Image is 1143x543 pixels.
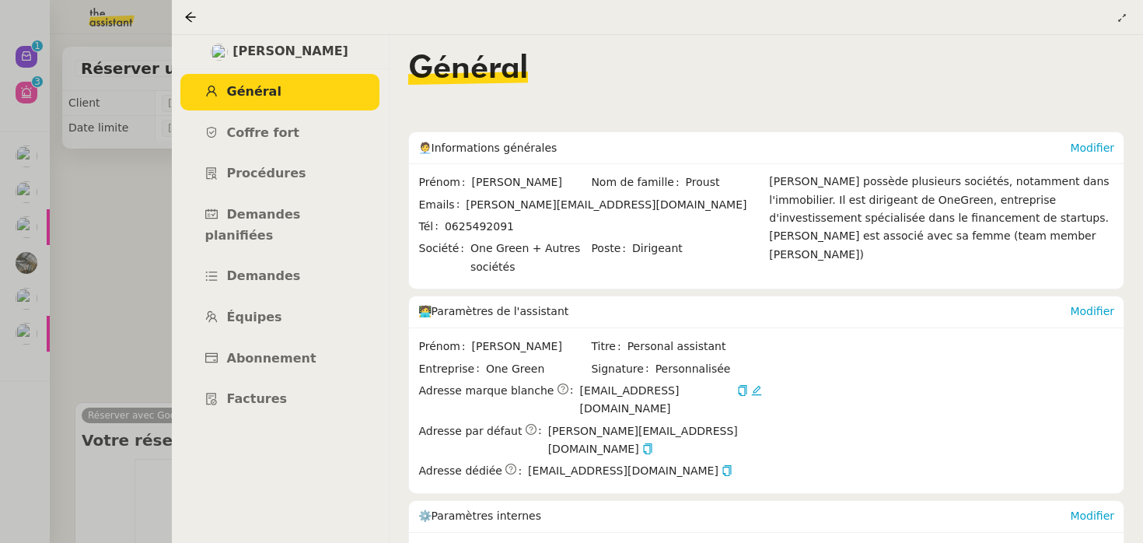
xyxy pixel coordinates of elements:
[205,207,301,243] span: Demandes planifiées
[180,197,379,254] a: Demandes planifiées
[432,510,541,522] span: Paramètres internes
[769,173,1114,279] div: [PERSON_NAME] possède plusieurs sociétés, notamment dans l'immobilier. Il est dirigeant de OneGre...
[472,338,590,356] span: [PERSON_NAME]
[591,240,632,257] span: Poste
[419,218,445,236] span: Tél
[180,300,379,336] a: Équipes
[591,173,685,191] span: Nom de famille
[591,360,655,378] span: Signature
[419,382,554,400] span: Adresse marque blanche
[419,338,472,356] span: Prénom
[1070,510,1114,522] a: Modifier
[180,156,379,192] a: Procédures
[627,338,763,356] span: Personal assistant
[180,258,379,295] a: Demandes
[227,166,306,180] span: Procédures
[418,132,1071,163] div: 🧑‍💼
[1070,142,1114,154] a: Modifier
[580,382,735,419] span: [EMAIL_ADDRESS][DOMAIN_NAME]
[418,501,1071,532] div: ⚙️
[486,360,589,378] span: One Green
[408,54,528,85] span: Général
[419,360,486,378] span: Entreprise
[632,240,762,257] span: Dirigeant
[655,360,731,378] span: Personnalisée
[419,422,523,440] span: Adresse par défaut
[227,125,300,140] span: Coffre fort
[466,198,746,211] span: [PERSON_NAME][EMAIL_ADDRESS][DOMAIN_NAME]
[180,341,379,377] a: Abonnement
[591,338,627,356] span: Titre
[227,84,281,99] span: Général
[227,268,301,283] span: Demandes
[227,391,288,406] span: Factures
[472,173,590,191] span: [PERSON_NAME]
[419,462,502,480] span: Adresse dédiée
[227,351,316,366] span: Abonnement
[445,220,514,233] span: 0625492091
[419,240,470,276] span: Société
[686,173,763,191] span: Proust
[180,74,379,110] a: Général
[548,422,763,459] span: [PERSON_NAME][EMAIL_ADDRESS][DOMAIN_NAME]
[419,173,472,191] span: Prénom
[432,142,558,154] span: Informations générales
[180,115,379,152] a: Coffre fort
[227,310,282,324] span: Équipes
[418,296,1071,328] div: 🧑‍💻
[211,44,228,61] img: users%2Fb85nkgUZxsTztNjFhOzQpNMo3yb2%2Favatar%2F204f561a-33d1-442f-9d8d-7b89d3261cfb
[419,196,467,214] span: Emails
[232,41,348,62] span: [PERSON_NAME]
[432,305,569,317] span: Paramètres de l'assistant
[528,462,732,480] span: [EMAIL_ADDRESS][DOMAIN_NAME]
[470,240,589,276] span: One Green + Autres sociétés
[1070,305,1114,317] a: Modifier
